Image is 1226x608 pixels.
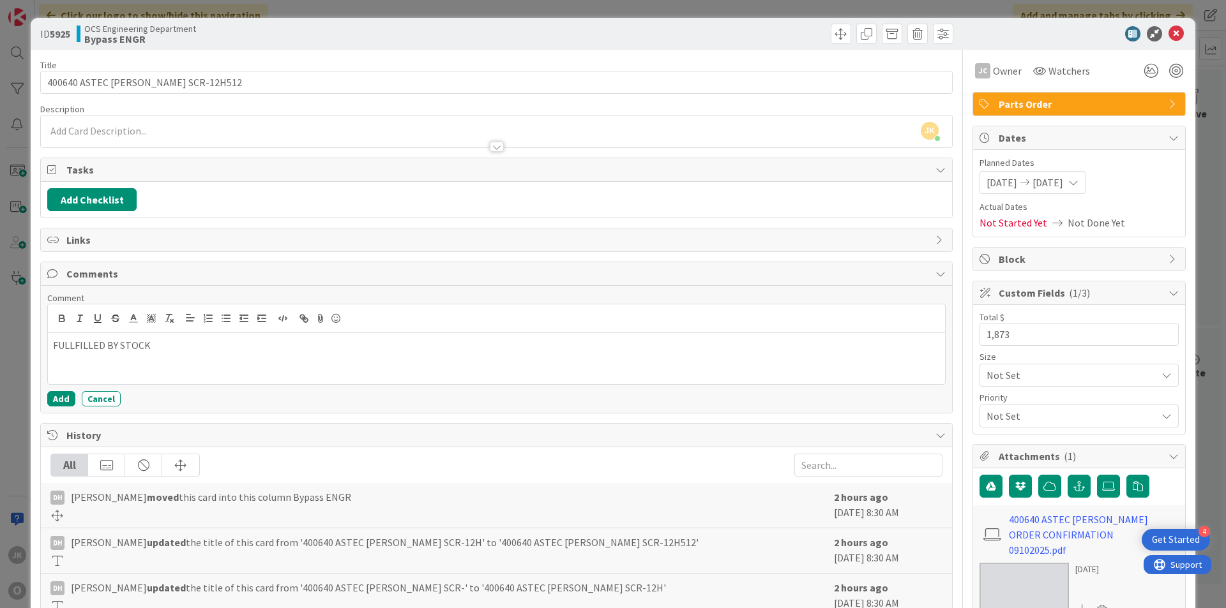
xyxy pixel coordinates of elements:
b: 2 hours ago [834,536,888,549]
div: [DATE] 8:30 AM [834,489,942,521]
b: Bypass ENGR [84,34,196,44]
span: Owner [993,63,1022,78]
b: updated [147,536,186,549]
span: Not Set [987,366,1150,384]
div: 4 [1199,526,1210,537]
span: Not Set [987,407,1150,425]
span: Custom Fields [999,285,1162,300]
span: [PERSON_NAME] this card into this column Bypass ENGR [71,489,351,505]
button: Add Checklist [47,188,137,211]
span: OCS Engineering Department [84,24,196,34]
span: Not Done Yet [1068,215,1125,230]
div: Get Started [1152,533,1200,546]
span: Parts Order [999,96,1162,112]
span: Watchers [1048,63,1090,78]
div: DH [50,491,64,505]
span: ID [40,26,70,41]
span: Not Started Yet [980,215,1047,230]
span: History [66,427,929,443]
div: [DATE] [1075,563,1112,576]
span: Planned Dates [980,156,1179,170]
div: Open Get Started checklist, remaining modules: 4 [1142,529,1210,551]
span: Links [66,232,929,248]
span: [DATE] [987,175,1017,190]
span: Comments [66,266,929,281]
div: [DATE] 8:30 AM [834,535,942,567]
div: JC [975,63,990,78]
a: 400640 ASTEC [PERSON_NAME] ORDER CONFIRMATION 09102025.pdf [1009,512,1157,558]
span: Support [27,2,58,17]
div: All [51,454,88,476]
span: [PERSON_NAME] the title of this card from '400640 ASTEC [PERSON_NAME] SCR-12H' to '400640 ASTEC [... [71,535,699,550]
span: Comment [47,292,84,304]
b: 2 hours ago [834,491,888,503]
div: Size [980,352,1179,361]
span: JK [921,122,939,140]
button: Cancel [82,391,121,406]
input: Search... [794,454,942,477]
b: moved [147,491,179,503]
b: updated [147,581,186,594]
span: ( 1/3 ) [1069,286,1090,299]
span: Block [999,251,1162,267]
b: 2 hours ago [834,581,888,594]
span: Dates [999,130,1162,145]
span: [PERSON_NAME] the title of this card from '400640 ASTEC [PERSON_NAME] SCR-' to '400640 ASTEC [PER... [71,580,666,595]
label: Title [40,59,57,71]
span: Tasks [66,162,929,177]
span: Actual Dates [980,200,1179,214]
span: Description [40,103,84,115]
div: DH [50,536,64,550]
span: [DATE] [1033,175,1063,190]
span: ( 1 ) [1064,450,1076,463]
b: 5925 [50,27,70,40]
p: FULLFILLED BY STOCK [53,338,940,353]
input: type card name here... [40,71,953,94]
button: Add [47,391,75,406]
div: Priority [980,393,1179,402]
label: Total $ [980,311,1004,323]
div: DH [50,581,64,595]
span: Attachments [999,449,1162,464]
